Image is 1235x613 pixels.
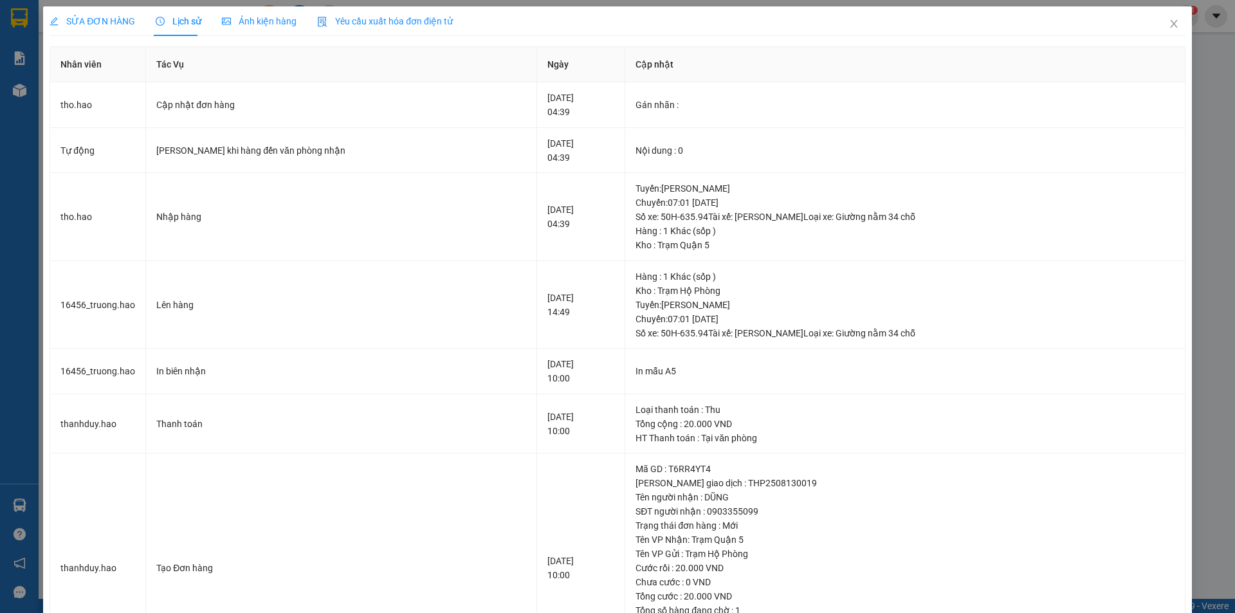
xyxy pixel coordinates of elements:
[156,417,526,431] div: Thanh toán
[625,47,1185,82] th: Cập nhật
[636,547,1175,561] div: Tên VP Gửi : Trạm Hộ Phòng
[547,291,615,319] div: [DATE] 14:49
[636,181,1175,224] div: Tuyến : [PERSON_NAME] Chuyến: 07:01 [DATE] Số xe: 50H-635.94 Tài xế: [PERSON_NAME] Loại xe: Giườn...
[156,143,526,158] div: [PERSON_NAME] khi hàng đến văn phòng nhận
[156,210,526,224] div: Nhập hàng
[1169,19,1179,29] span: close
[636,298,1175,340] div: Tuyến : [PERSON_NAME] Chuyến: 07:01 [DATE] Số xe: 50H-635.94 Tài xế: [PERSON_NAME] Loại xe: Giườn...
[50,16,135,26] span: SỬA ĐƠN HÀNG
[636,364,1175,378] div: In mẫu A5
[636,589,1175,603] div: Tổng cước : 20.000 VND
[50,261,146,349] td: 16456_truong.hao
[547,554,615,582] div: [DATE] 10:00
[636,224,1175,238] div: Hàng : 1 Khác (sốp )
[537,47,626,82] th: Ngày
[547,357,615,385] div: [DATE] 10:00
[50,173,146,261] td: tho.hao
[547,203,615,231] div: [DATE] 04:39
[547,410,615,438] div: [DATE] 10:00
[317,17,327,27] img: icon
[16,93,224,114] b: GỬI : VP [PERSON_NAME]
[636,518,1175,533] div: Trạng thái đơn hàng : Mới
[636,561,1175,575] div: Cước rồi : 20.000 VND
[636,575,1175,589] div: Chưa cước : 0 VND
[636,284,1175,298] div: Kho : Trạm Hộ Phòng
[636,490,1175,504] div: Tên người nhận : DŨNG
[146,47,536,82] th: Tác Vụ
[636,403,1175,417] div: Loại thanh toán : Thu
[156,561,526,575] div: Tạo Đơn hàng
[50,394,146,454] td: thanhduy.hao
[50,349,146,394] td: 16456_truong.hao
[636,143,1175,158] div: Nội dung : 0
[50,17,59,26] span: edit
[50,128,146,174] td: Tự động
[156,364,526,378] div: In biên nhận
[50,82,146,128] td: tho.hao
[636,238,1175,252] div: Kho : Trạm Quận 5
[636,270,1175,284] div: Hàng : 1 Khác (sốp )
[120,48,538,64] li: Hotline: 02839552959
[636,98,1175,112] div: Gán nhãn :
[156,98,526,112] div: Cập nhật đơn hàng
[636,476,1175,490] div: [PERSON_NAME] giao dịch : THP2508130019
[16,16,80,80] img: logo.jpg
[1156,6,1192,42] button: Close
[222,16,297,26] span: Ảnh kiện hàng
[317,16,453,26] span: Yêu cầu xuất hóa đơn điện tử
[636,462,1175,476] div: Mã GD : T6RR4YT4
[636,504,1175,518] div: SĐT người nhận : 0903355099
[156,298,526,312] div: Lên hàng
[547,136,615,165] div: [DATE] 04:39
[120,32,538,48] li: 26 Phó Cơ Điều, Phường 12
[156,17,165,26] span: clock-circle
[636,431,1175,445] div: HT Thanh toán : Tại văn phòng
[50,47,146,82] th: Nhân viên
[156,16,201,26] span: Lịch sử
[222,17,231,26] span: picture
[547,91,615,119] div: [DATE] 04:39
[636,417,1175,431] div: Tổng cộng : 20.000 VND
[636,533,1175,547] div: Tên VP Nhận: Trạm Quận 5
